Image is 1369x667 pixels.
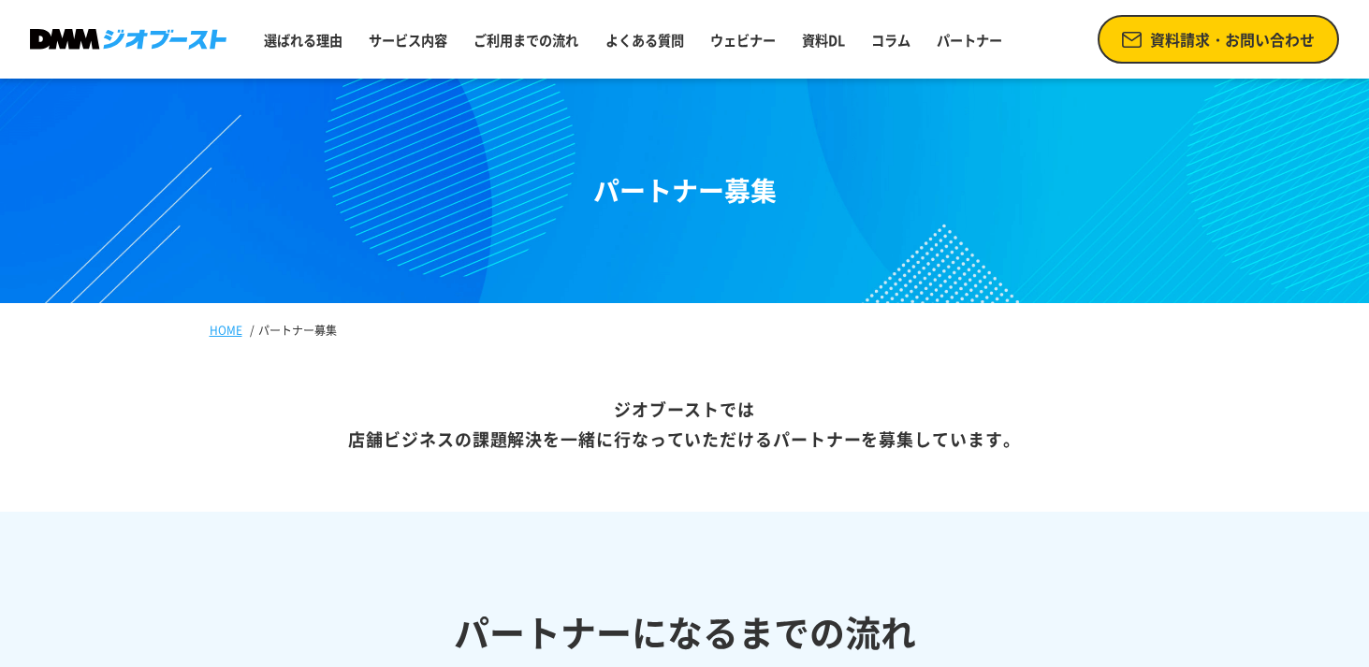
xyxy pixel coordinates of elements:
[210,322,242,339] a: HOME
[30,29,226,51] img: DMMジオブースト
[864,23,918,58] a: コラム
[361,23,455,58] a: サービス内容
[256,23,350,58] a: 選ばれる理由
[794,23,852,58] a: 資料DL
[466,23,586,58] a: ご利用までの流れ
[1150,28,1315,51] span: 資料請求・お問い合わせ
[929,23,1010,58] a: パートナー
[593,171,777,210] h1: パートナー募集
[598,23,692,58] a: よくある質問
[1098,15,1339,64] a: 資料請求・お問い合わせ
[703,23,783,58] a: ウェビナー
[246,322,341,339] li: パートナー募集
